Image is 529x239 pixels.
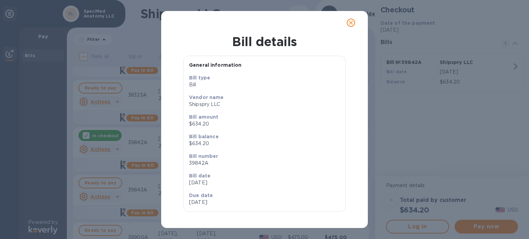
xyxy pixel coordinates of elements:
b: Bill balance [189,134,219,139]
p: Bill [189,81,340,88]
b: Bill amount [189,114,219,120]
b: Bill type [189,75,210,80]
p: [DATE] [189,179,340,186]
b: Bill number [189,153,218,159]
button: close [343,14,359,31]
h1: Bill details [167,34,362,49]
b: Bill date [189,173,210,178]
b: Due date [189,193,213,198]
b: General information [189,62,242,68]
p: $634.20 [189,140,340,147]
p: 39842A [189,160,340,167]
p: $634.20 [189,120,340,128]
p: Shipspry LLC [189,101,340,108]
b: Vendor name [189,95,224,100]
p: [DATE] [189,199,262,206]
